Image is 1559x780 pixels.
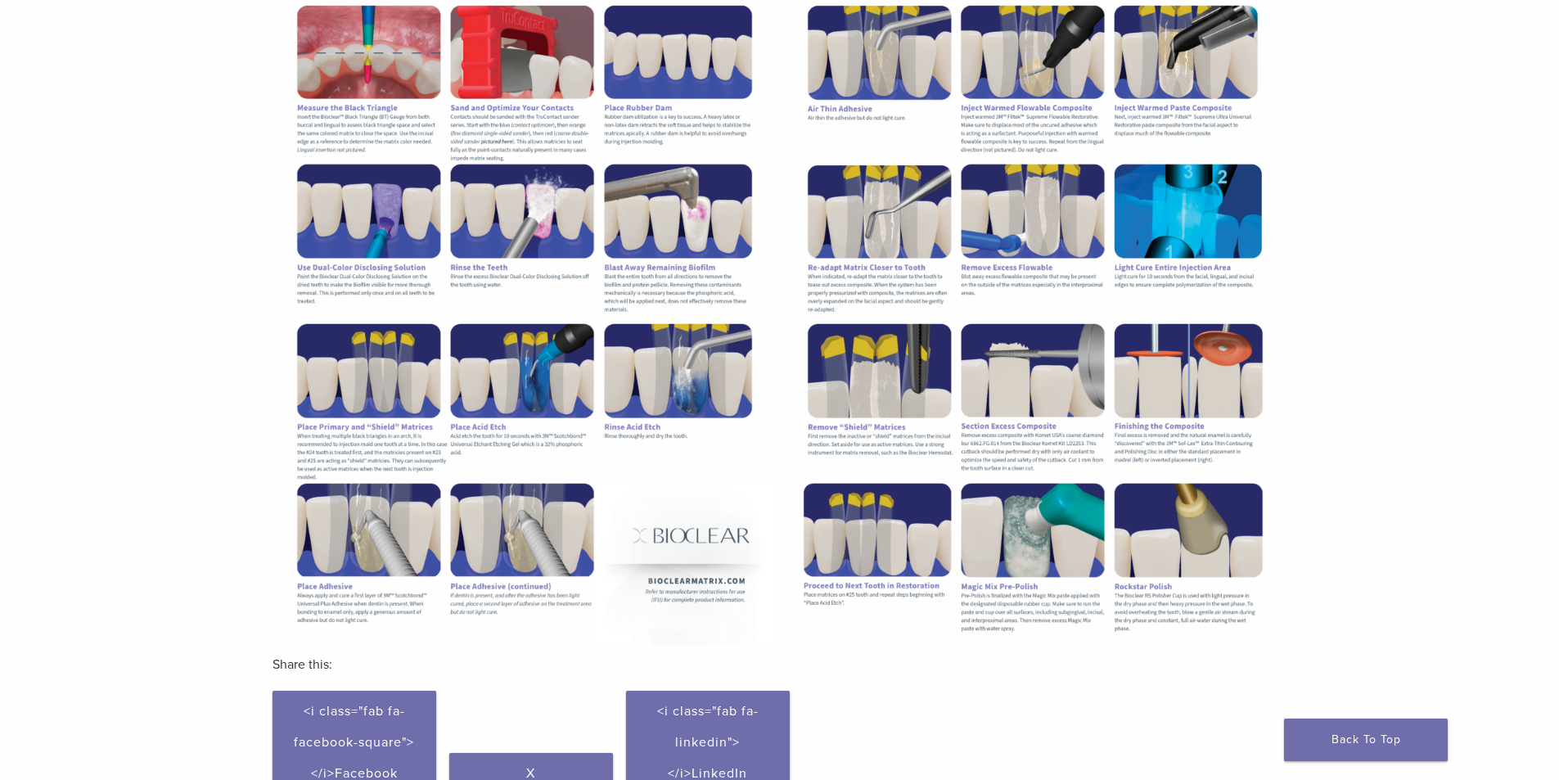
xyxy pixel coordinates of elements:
h3: Share this: [273,645,1287,684]
a: Back To Top [1284,719,1448,761]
